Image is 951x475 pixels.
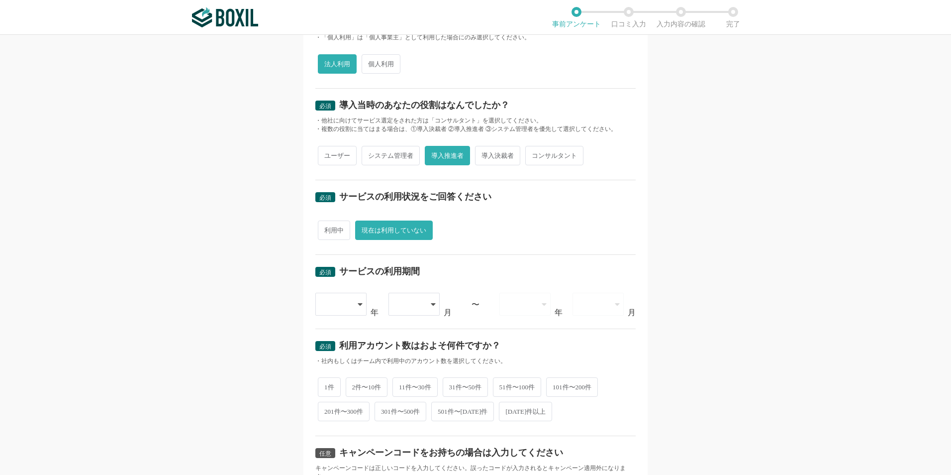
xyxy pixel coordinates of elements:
[318,221,350,240] span: 利用中
[362,54,400,74] span: 個人利用
[546,377,598,397] span: 101件〜200件
[355,221,433,240] span: 現在は利用していない
[319,194,331,201] span: 必須
[192,7,258,27] img: ボクシルSaaS_ロゴ
[319,103,331,110] span: 必須
[319,269,331,276] span: 必須
[628,309,636,317] div: 月
[319,343,331,350] span: 必須
[525,146,583,165] span: コンサルタント
[499,402,552,421] span: [DATE]件以上
[318,402,370,421] span: 201件〜300件
[318,54,357,74] span: 法人利用
[375,402,426,421] span: 301件〜500件
[318,146,357,165] span: ユーザー
[315,357,636,365] div: ・社内もしくはチーム内で利用中のアカウント数を選択してください。
[362,146,420,165] span: システム管理者
[425,146,470,165] span: 導入推進者
[346,377,388,397] span: 2件〜10件
[472,301,479,309] div: 〜
[339,341,500,350] div: 利用アカウント数はおよそ何件ですか？
[339,101,509,110] div: 導入当時のあなたの役割はなんでしたか？
[339,267,420,276] div: サービスの利用期間
[602,7,655,28] li: 口コミ入力
[319,450,331,457] span: 任意
[655,7,707,28] li: 入力内容の確認
[555,309,563,317] div: 年
[339,192,491,201] div: サービスの利用状況をご回答ください
[318,377,341,397] span: 1件
[392,377,438,397] span: 11件〜30件
[315,33,636,42] div: ・「個人利用」は「個人事業主」として利用した場合にのみ選択してください。
[431,402,494,421] span: 501件〜[DATE]件
[550,7,602,28] li: 事前アンケート
[315,117,636,125] div: ・他社に向けてサービス選定をされた方は「コンサルタント」を選択してください。
[493,377,542,397] span: 51件〜100件
[707,7,759,28] li: 完了
[444,309,452,317] div: 月
[315,125,636,133] div: ・複数の役割に当てはまる場合は、①導入決裁者 ②導入推進者 ③システム管理者を優先して選択してください。
[371,309,379,317] div: 年
[339,448,563,457] div: キャンペーンコードをお持ちの場合は入力してください
[443,377,488,397] span: 31件〜50件
[475,146,520,165] span: 導入決裁者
